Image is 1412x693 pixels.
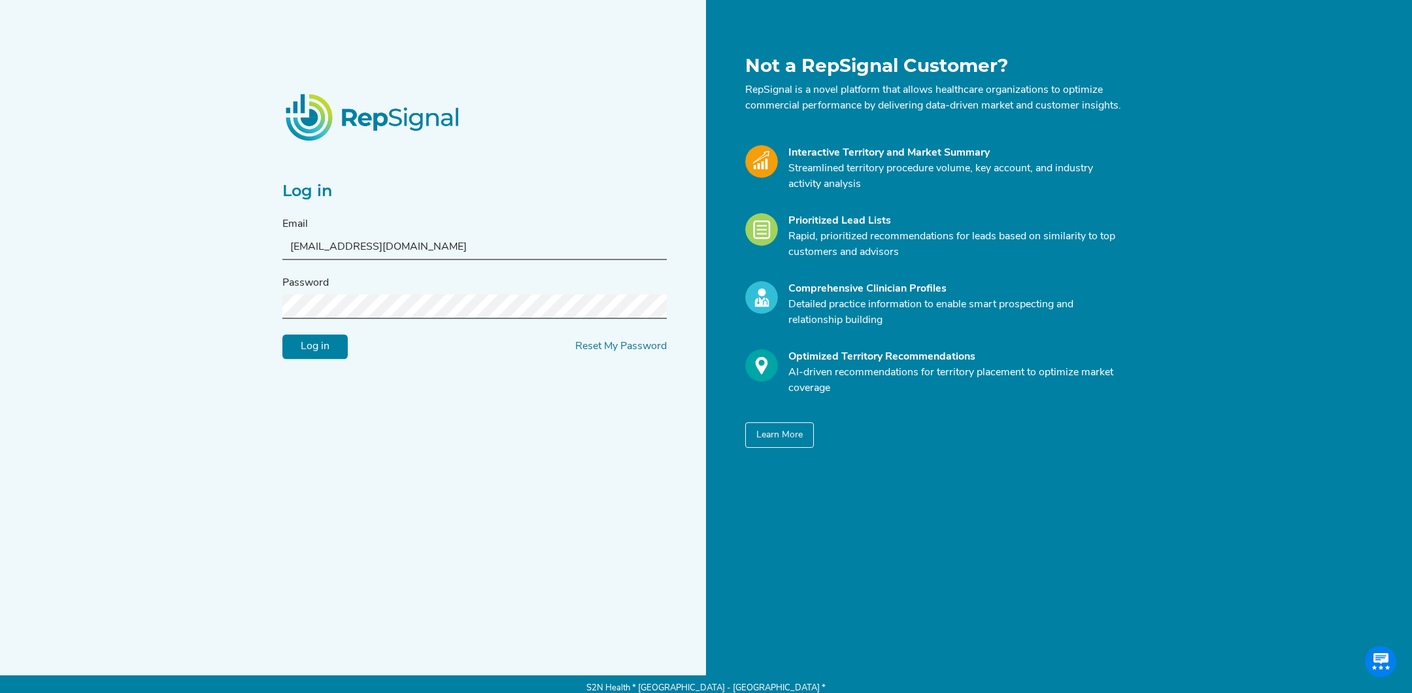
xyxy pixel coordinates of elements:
[745,145,778,178] img: Market_Icon.a700a4ad.svg
[745,281,778,314] img: Profile_Icon.739e2aba.svg
[745,82,1122,114] p: RepSignal is a novel platform that allows healthcare organizations to optimize commercial perform...
[282,217,308,233] label: Email
[788,297,1122,328] p: Detailed practice information to enable smart prospecting and relationship building
[745,422,814,448] button: Learn More
[745,55,1122,77] h1: Not a RepSignal Customer?
[788,281,1122,297] div: Comprehensive Clinician Profiles
[269,78,477,156] img: RepSignalLogo.20539ed3.png
[788,365,1122,396] p: AI-driven recommendations for territory placement to optimize market coverage
[282,335,348,360] input: Log in
[575,342,667,352] a: Reset My Password
[745,213,778,246] img: Leads_Icon.28e8c528.svg
[788,161,1122,192] p: Streamlined territory procedure volume, key account, and industry activity analysis
[788,145,1122,161] div: Interactive Territory and Market Summary
[788,213,1122,229] div: Prioritized Lead Lists
[788,229,1122,260] p: Rapid, prioritized recommendations for leads based on similarity to top customers and advisors
[788,349,1122,365] div: Optimized Territory Recommendations
[282,276,329,292] label: Password
[745,349,778,382] img: Optimize_Icon.261f85db.svg
[282,182,667,201] h2: Log in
